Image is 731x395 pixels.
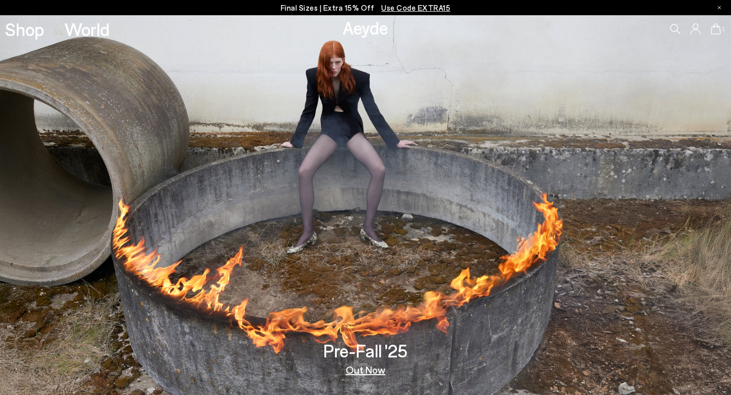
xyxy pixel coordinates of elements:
[346,365,385,375] a: Out Now
[721,26,726,32] span: 1
[5,20,44,38] a: Shop
[343,17,388,38] a: Aeyde
[711,23,721,35] a: 1
[381,3,450,12] span: Navigate to /collections/ss25-final-sizes
[323,342,408,359] h3: Pre-Fall '25
[64,20,110,38] a: World
[281,2,451,14] p: Final Sizes | Extra 15% Off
